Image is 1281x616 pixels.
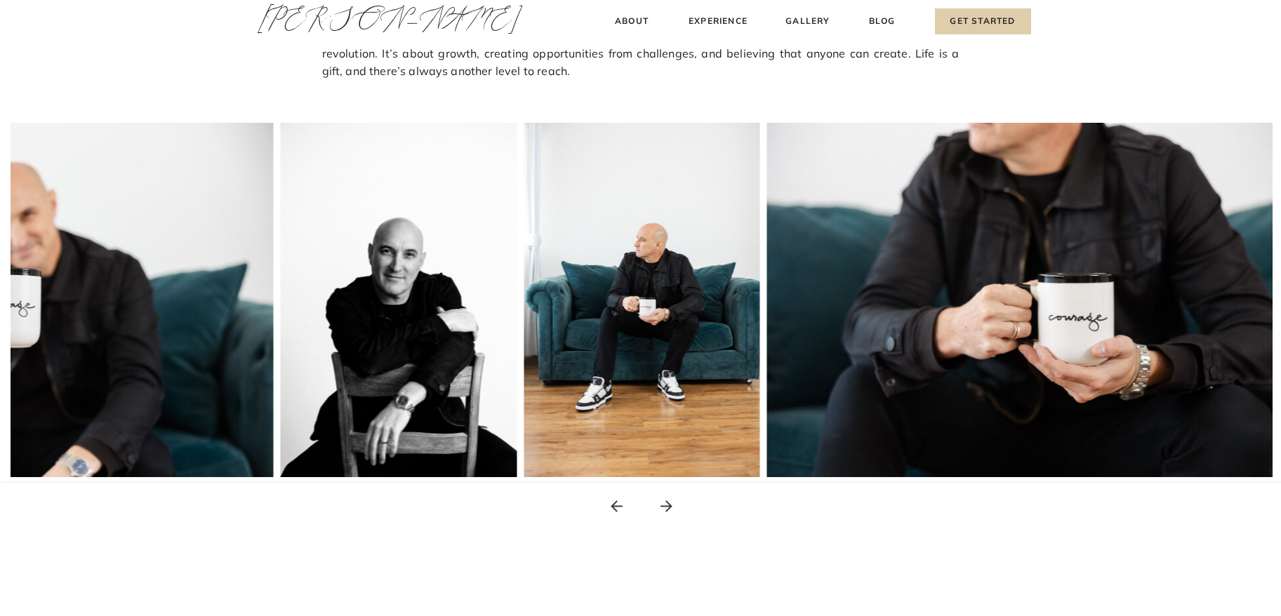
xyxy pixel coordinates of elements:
[611,14,653,29] a: About
[866,14,898,29] a: Blog
[687,14,750,29] a: Experience
[935,8,1031,34] a: Get Started
[785,14,832,29] a: Gallery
